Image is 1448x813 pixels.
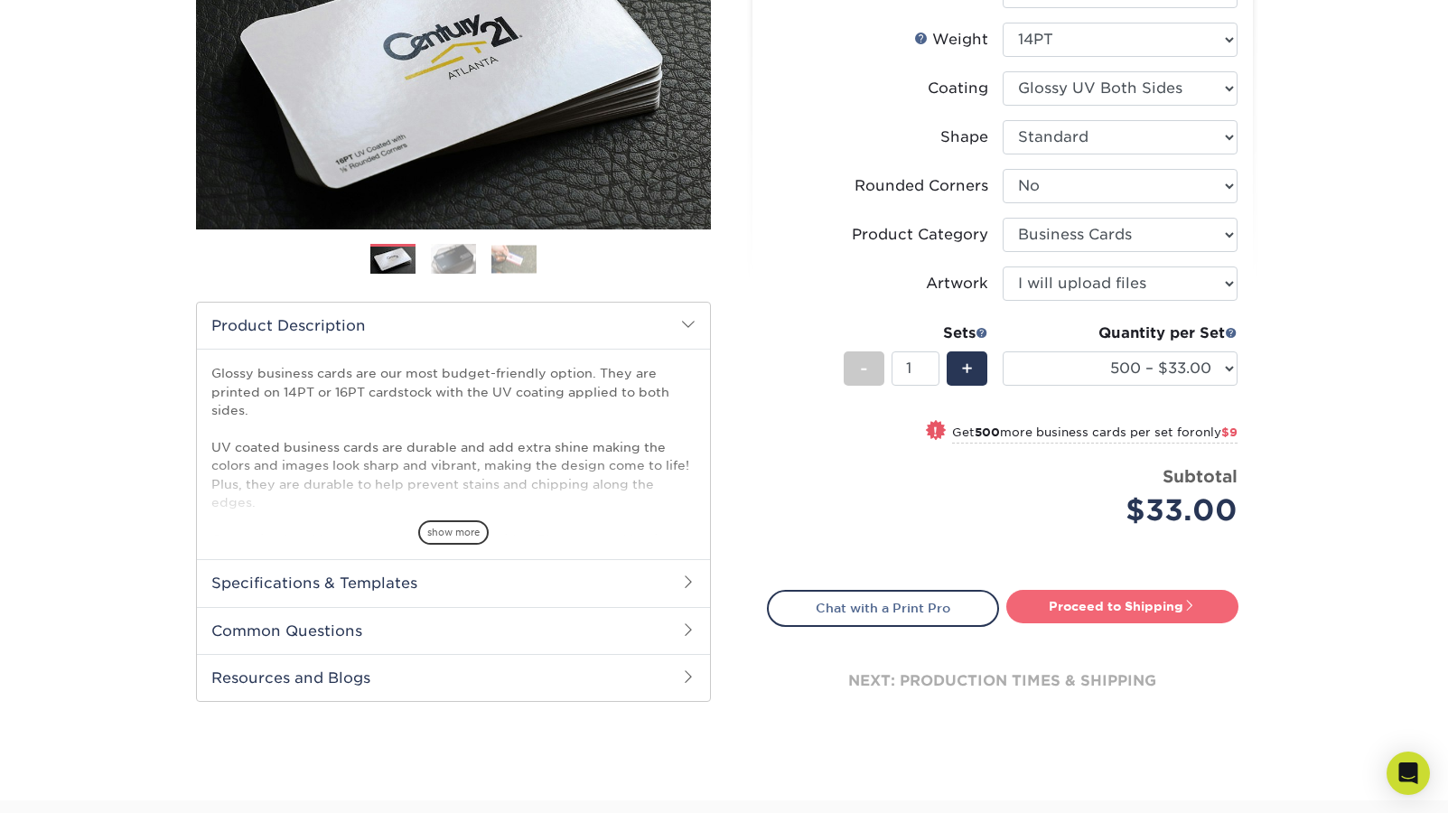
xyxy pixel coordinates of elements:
span: show more [418,520,489,545]
img: Business Cards 02 [431,243,476,275]
div: Rounded Corners [855,175,988,197]
span: - [860,355,868,382]
h2: Common Questions [197,607,710,654]
div: Weight [914,29,988,51]
div: Sets [844,322,988,344]
div: Shape [940,126,988,148]
h2: Resources and Blogs [197,654,710,701]
div: Open Intercom Messenger [1387,752,1430,795]
span: + [961,355,973,382]
strong: 500 [975,425,1000,439]
small: Get more business cards per set for [952,425,1238,444]
div: next: production times & shipping [767,627,1238,735]
img: Business Cards 03 [491,245,537,273]
div: Coating [928,78,988,99]
a: Proceed to Shipping [1006,590,1238,622]
h2: Specifications & Templates [197,559,710,606]
div: Artwork [926,273,988,294]
span: $9 [1221,425,1238,439]
a: Chat with a Print Pro [767,590,999,626]
img: Business Cards 01 [370,238,416,283]
div: Product Category [852,224,988,246]
span: only [1195,425,1238,439]
iframe: Google Customer Reviews [5,758,154,807]
strong: Subtotal [1163,466,1238,486]
div: $33.00 [1016,489,1238,532]
div: Quantity per Set [1003,322,1238,344]
p: Glossy business cards are our most budget-friendly option. They are printed on 14PT or 16PT cards... [211,364,696,603]
h2: Product Description [197,303,710,349]
span: ! [933,422,938,441]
